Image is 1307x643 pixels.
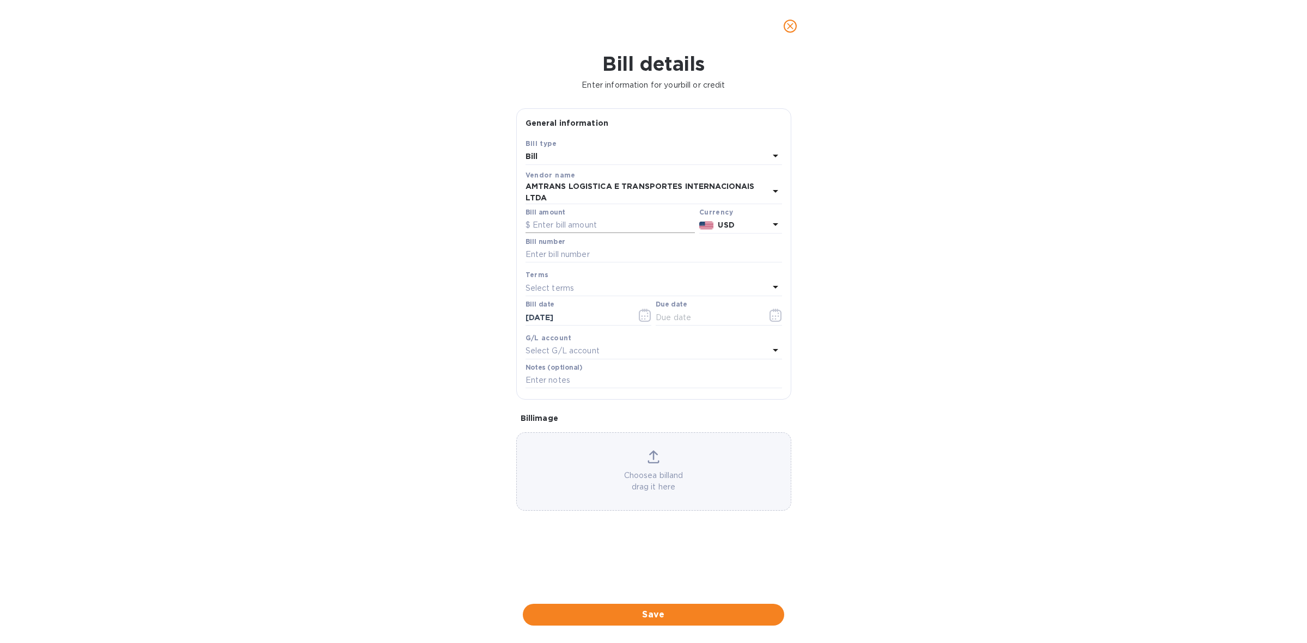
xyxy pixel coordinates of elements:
button: close [777,13,803,39]
input: Enter notes [526,372,782,389]
b: Terms [526,271,549,279]
button: Save [523,604,784,626]
p: Choose a bill and drag it here [517,470,791,493]
b: G/L account [526,334,572,342]
p: Select G/L account [526,345,600,357]
b: USD [718,221,734,229]
span: Save [532,608,775,621]
input: Due date [656,309,759,326]
p: Enter information for your bill or credit [9,79,1298,91]
p: Bill image [521,413,787,424]
b: Vendor name [526,171,576,179]
label: Due date [656,302,687,308]
b: Bill type [526,139,557,148]
label: Notes (optional) [526,364,583,371]
label: Bill date [526,302,554,308]
b: Bill [526,152,538,161]
img: USD [699,222,714,229]
label: Bill number [526,238,565,245]
input: $ Enter bill amount [526,217,695,234]
b: General information [526,119,609,127]
input: Enter bill number [526,247,782,263]
p: Select terms [526,283,575,294]
b: AMTRANS LOGISTICA E TRANSPORTES INTERNACIONAIS LTDA [526,182,755,202]
b: Currency [699,208,733,216]
input: Select date [526,309,628,326]
h1: Bill details [9,52,1298,75]
label: Bill amount [526,209,565,216]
